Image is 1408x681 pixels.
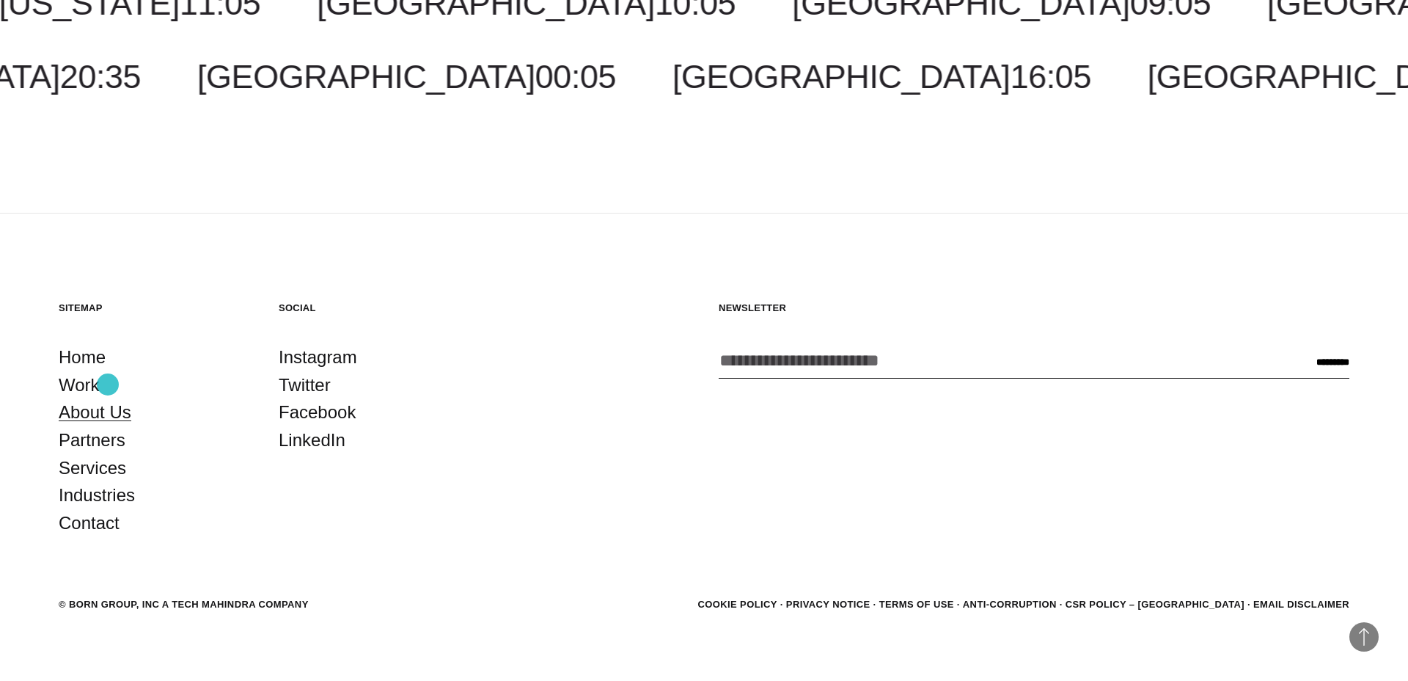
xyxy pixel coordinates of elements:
[60,58,141,95] span: 20:35
[59,302,249,314] h5: Sitemap
[59,597,309,612] div: © BORN GROUP, INC A Tech Mahindra Company
[279,371,331,399] a: Twitter
[1011,58,1091,95] span: 16:05
[535,58,616,95] span: 00:05
[1349,622,1379,652] button: Back to Top
[59,481,135,509] a: Industries
[279,302,469,314] h5: Social
[279,426,345,454] a: LinkedIn
[963,599,1057,610] a: Anti-Corruption
[672,58,1091,95] a: [GEOGRAPHIC_DATA]16:05
[197,58,616,95] a: [GEOGRAPHIC_DATA]00:05
[719,302,1349,314] h5: Newsletter
[1253,599,1349,610] a: Email Disclaimer
[879,599,954,610] a: Terms of Use
[59,426,125,454] a: Partners
[697,599,777,610] a: Cookie Policy
[279,343,357,371] a: Instagram
[1066,599,1244,610] a: CSR POLICY – [GEOGRAPHIC_DATA]
[59,454,126,482] a: Services
[279,398,356,426] a: Facebook
[59,371,100,399] a: Work
[786,599,870,610] a: Privacy Notice
[59,343,106,371] a: Home
[59,509,120,537] a: Contact
[59,398,131,426] a: About Us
